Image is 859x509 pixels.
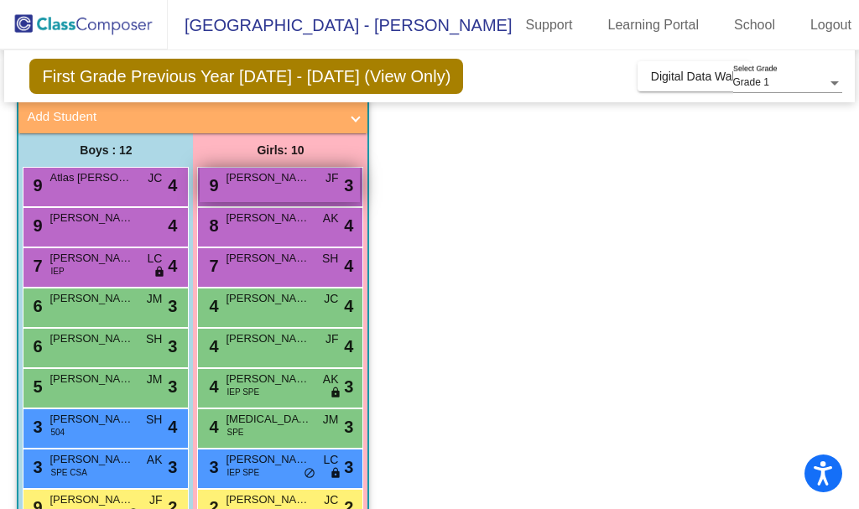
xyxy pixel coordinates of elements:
[49,169,133,186] span: Atlas [PERSON_NAME]
[226,330,310,347] span: [PERSON_NAME]
[344,253,353,278] span: 4
[325,330,339,348] span: JF
[49,491,133,508] span: [PERSON_NAME]
[49,411,133,428] span: [PERSON_NAME]
[226,411,310,428] span: [MEDICAL_DATA] [PERSON_NAME]
[205,216,218,235] span: 8
[148,250,163,267] span: LC
[226,386,259,398] span: IEP SPE
[344,173,353,198] span: 3
[18,100,367,133] mat-expansion-panel-header: Add Student
[226,451,310,468] span: [PERSON_NAME]
[205,377,218,396] span: 4
[49,250,133,267] span: [PERSON_NAME]
[324,451,339,469] span: LC
[323,371,339,388] span: AK
[324,290,338,308] span: JC
[50,426,65,439] span: 504
[146,330,162,348] span: SH
[50,466,86,479] span: SPE CSA
[330,387,341,400] span: lock
[49,290,133,307] span: [PERSON_NAME]
[595,12,713,39] a: Learning Portal
[226,250,310,267] span: [PERSON_NAME]
[205,257,218,275] span: 7
[29,257,42,275] span: 7
[205,297,218,315] span: 4
[721,12,789,39] a: School
[638,61,751,91] button: Digital Data Wall
[168,374,177,399] span: 3
[29,59,463,94] span: First Grade Previous Year [DATE] - [DATE] (View Only)
[29,458,42,476] span: 3
[147,290,163,308] span: JM
[146,411,162,428] span: SH
[193,133,367,167] div: Girls: 10
[168,173,177,198] span: 4
[226,426,243,439] span: SPE
[50,265,64,278] span: IEP
[304,467,315,480] span: do_not_disturb_alt
[205,458,218,476] span: 3
[168,454,177,480] span: 3
[344,454,353,480] span: 3
[27,107,339,127] mat-panel-title: Add Student
[154,266,165,279] span: lock
[168,213,177,238] span: 4
[344,293,353,319] span: 4
[324,491,338,509] span: JC
[226,466,259,479] span: IEP SPE
[323,210,339,227] span: AK
[512,12,586,39] a: Support
[344,213,353,238] span: 4
[168,12,512,39] span: [GEOGRAPHIC_DATA] - [PERSON_NAME]
[29,297,42,315] span: 6
[148,169,162,187] span: JC
[205,337,218,356] span: 4
[226,210,310,226] span: [PERSON_NAME]
[330,467,341,480] span: lock
[344,414,353,439] span: 3
[325,169,339,187] span: JF
[323,411,339,428] span: JM
[29,377,42,396] span: 5
[226,491,310,508] span: [PERSON_NAME]
[147,371,163,388] span: JM
[168,253,177,278] span: 4
[226,290,310,307] span: [PERSON_NAME]
[168,334,177,359] span: 3
[733,76,769,88] span: Grade 1
[322,250,338,267] span: SH
[226,169,310,186] span: [PERSON_NAME]
[49,330,133,347] span: [PERSON_NAME]
[29,418,42,436] span: 3
[149,491,163,509] span: JF
[29,337,42,356] span: 6
[18,133,193,167] div: Boys : 12
[49,210,133,226] span: [PERSON_NAME]
[168,293,177,319] span: 3
[147,451,163,469] span: AK
[205,176,218,195] span: 9
[226,371,310,387] span: [PERSON_NAME]
[344,374,353,399] span: 3
[651,70,737,83] span: Digital Data Wall
[344,334,353,359] span: 4
[205,418,218,436] span: 4
[29,216,42,235] span: 9
[29,176,42,195] span: 9
[168,414,177,439] span: 4
[49,371,133,387] span: [PERSON_NAME]
[49,451,133,468] span: [PERSON_NAME]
